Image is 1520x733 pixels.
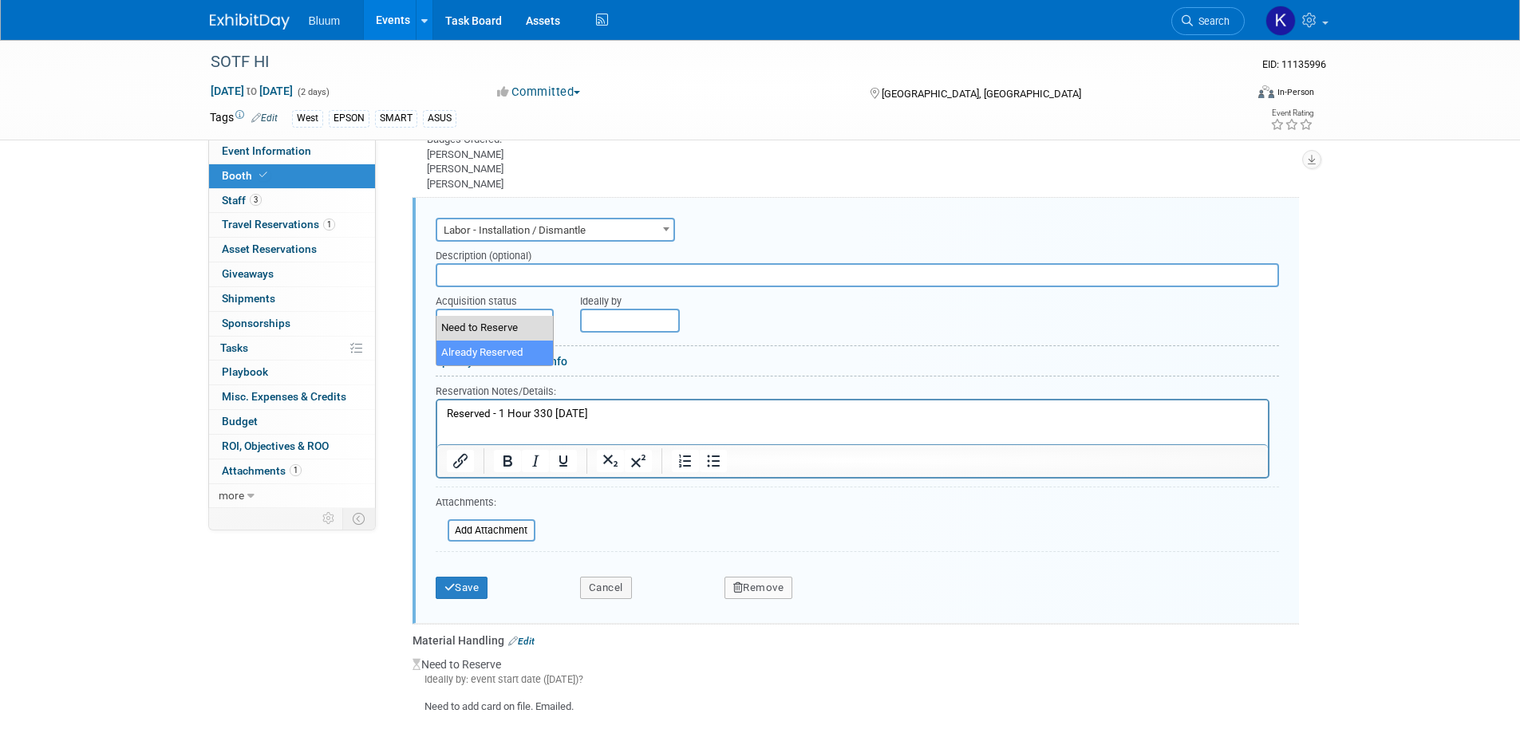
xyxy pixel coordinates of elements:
span: 1 [323,219,335,231]
i: Booth reservation complete [259,171,267,179]
span: 3 [250,194,262,206]
a: Event Information [209,140,375,164]
a: Sponsorships [209,312,375,336]
span: Search [1193,15,1230,27]
button: Underline [550,450,577,472]
div: Reservation Notes/Details: [436,383,1269,399]
div: Ideally by [580,287,1206,309]
img: Format-Inperson.png [1258,85,1274,98]
button: Insert/edit link [447,450,474,472]
button: Save [436,577,488,599]
span: [DATE] [DATE] [210,84,294,98]
button: Remove [724,577,793,599]
span: Sponsorships [222,317,290,329]
span: ROI, Objectives & ROO [222,439,329,452]
div: Material Handling [413,633,1299,648]
button: Subscript [597,450,624,472]
div: Need to Reserve [413,648,1299,715]
img: ExhibitDay [210,14,290,30]
span: Staff [222,194,262,207]
div: SMART [375,110,417,127]
div: SOTF HI [205,48,1221,77]
span: Misc. Expenses & Credits [222,390,346,403]
span: more [219,489,244,502]
span: Playbook [222,365,268,378]
span: Asset Reservations [222,242,317,255]
span: Labor - Installation / Dismantle [437,219,673,242]
span: Tasks [220,341,248,354]
div: Event Format [1151,83,1315,107]
img: Kellie Noller [1265,6,1296,36]
span: Attachments [222,464,302,477]
div: Description (optional) [436,242,1279,263]
a: Search [1171,7,1245,35]
div: Ideally by: event start date ([DATE])? [413,672,1299,687]
iframe: Rich Text Area [437,400,1268,444]
span: (2 days) [296,87,330,97]
span: Need to Reserve [436,309,554,333]
a: Edit [251,112,278,124]
span: Shipments [222,292,275,305]
button: Numbered list [672,450,699,472]
div: Acquisition status [436,287,556,309]
div: Attachments: [436,495,535,514]
span: Travel Reservations [222,218,335,231]
a: Shipments [209,287,375,311]
a: ROI, Objectives & ROO [209,435,375,459]
button: Superscript [625,450,652,472]
a: Booth [209,164,375,188]
a: Giveaways [209,262,375,286]
span: Budget [222,415,258,428]
span: [GEOGRAPHIC_DATA], [GEOGRAPHIC_DATA] [882,88,1081,100]
a: Travel Reservations1 [209,213,375,237]
a: Asset Reservations [209,238,375,262]
span: Event ID: 11135996 [1262,58,1326,70]
div: West [292,110,323,127]
a: more [209,484,375,508]
div: Event Rating [1270,109,1313,117]
div: ASUS [423,110,456,127]
span: Giveaways [222,267,274,280]
span: Event Information [222,144,311,157]
td: Personalize Event Tab Strip [315,508,343,529]
a: Budget [209,410,375,434]
span: Need to Reserve [437,310,552,333]
a: Playbook [209,361,375,384]
div: Badges Ordered: [PERSON_NAME] [PERSON_NAME] [PERSON_NAME] [413,120,1299,191]
span: 1 [290,464,302,476]
td: Toggle Event Tabs [342,508,375,529]
li: Need to Reserve [436,316,553,341]
button: Bullet list [700,450,727,472]
span: Labor - Installation / Dismantle [436,218,675,242]
td: Tags [210,109,278,128]
button: Committed [492,84,586,100]
span: Booth [222,169,270,182]
li: Already Reserved [436,341,553,365]
a: Attachments1 [209,459,375,483]
a: Edit [508,636,535,647]
a: Misc. Expenses & Credits [209,385,375,409]
span: to [244,85,259,97]
span: Bluum [309,14,341,27]
div: Need to add card on file. Emailed. [413,687,1299,715]
a: Staff3 [209,189,375,213]
button: Bold [494,450,521,472]
div: In-Person [1277,86,1314,98]
button: Cancel [580,577,632,599]
div: EPSON [329,110,369,127]
a: Tasks [209,337,375,361]
button: Italic [522,450,549,472]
